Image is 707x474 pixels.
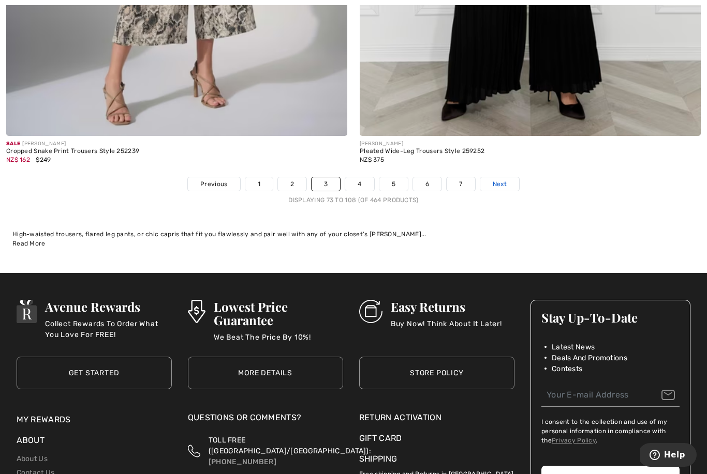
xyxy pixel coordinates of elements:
h3: Stay Up-To-Date [541,311,680,324]
span: TOLL FREE ([GEOGRAPHIC_DATA]/[GEOGRAPHIC_DATA]): [209,436,371,455]
span: Latest News [552,342,595,353]
h3: Avenue Rewards [45,300,171,313]
label: I consent to the collection and use of my personal information in compliance with the . [541,417,680,445]
a: 4 [345,177,374,191]
input: Your E-mail Address [541,384,680,407]
span: Sale [6,141,20,147]
h3: Lowest Price Guarantee [214,300,343,327]
div: Cropped Snake Print Trousers Style 252239 [6,148,139,155]
div: High-waisted trousers, flared leg pants, or chic capris that fit you flawlessly and pair well wit... [12,230,695,239]
span: NZ$ 375 [360,156,384,163]
a: 7 [447,177,475,191]
img: Toll Free (Canada/US) [188,435,200,467]
span: $249 [36,156,51,163]
h3: Easy Returns [391,300,502,313]
a: My Rewards [17,415,71,424]
a: Store Policy [359,357,514,389]
a: Privacy Policy [552,437,596,444]
p: Buy Now! Think About It Later! [391,318,502,339]
a: 3 [312,177,340,191]
iframe: Opens a widget where you can find more information [640,443,697,469]
img: Avenue Rewards [17,300,37,323]
span: NZ$ 162 [6,156,30,163]
div: [PERSON_NAME] [6,140,139,148]
p: We Beat The Price By 10%! [214,332,343,353]
a: Shipping [359,454,397,464]
span: Contests [552,363,582,374]
img: Easy Returns [359,300,382,323]
a: 5 [379,177,408,191]
div: Questions or Comments? [188,411,343,429]
a: More Details [188,357,343,389]
a: 6 [413,177,441,191]
a: Gift Card [359,432,514,445]
span: Read More [12,240,46,247]
img: Lowest Price Guarantee [188,300,205,323]
a: 1 [245,177,273,191]
div: Pleated Wide-Leg Trousers Style 259252 [360,148,484,155]
span: Previous [200,179,227,189]
a: About Us [17,454,48,463]
a: Previous [188,177,240,191]
div: [PERSON_NAME] [360,140,484,148]
a: Return Activation [359,411,514,424]
div: About [17,434,172,452]
a: [PHONE_NUMBER] [209,457,276,466]
a: 2 [278,177,306,191]
a: Next [480,177,519,191]
span: Next [493,179,507,189]
p: Collect Rewards To Order What You Love For FREE! [45,318,171,339]
a: Get Started [17,357,172,389]
span: Deals And Promotions [552,353,627,363]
